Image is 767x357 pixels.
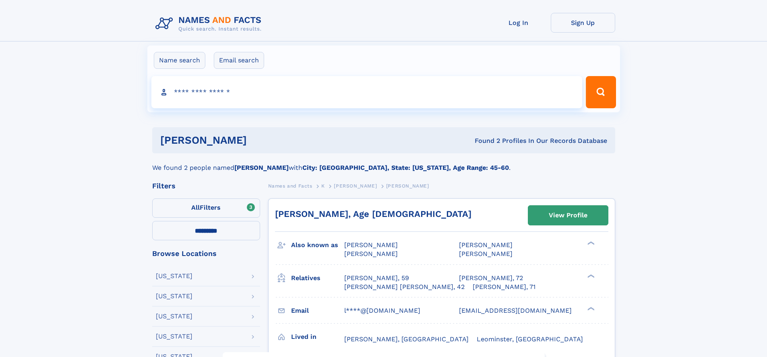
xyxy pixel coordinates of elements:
[302,164,509,171] b: City: [GEOGRAPHIC_DATA], State: [US_STATE], Age Range: 45-60
[291,238,344,252] h3: Also known as
[585,273,595,279] div: ❯
[154,52,205,69] label: Name search
[585,241,595,246] div: ❯
[191,204,200,211] span: All
[361,136,607,145] div: Found 2 Profiles In Our Records Database
[585,306,595,311] div: ❯
[156,333,192,340] div: [US_STATE]
[459,241,513,249] span: [PERSON_NAME]
[291,271,344,285] h3: Relatives
[214,52,264,69] label: Email search
[486,13,551,33] a: Log In
[334,183,377,189] span: [PERSON_NAME]
[473,283,535,291] a: [PERSON_NAME], 71
[152,250,260,257] div: Browse Locations
[459,274,523,283] a: [PERSON_NAME], 72
[156,293,192,299] div: [US_STATE]
[151,76,583,108] input: search input
[291,330,344,344] h3: Lived in
[152,153,615,173] div: We found 2 people named with .
[275,209,471,219] a: [PERSON_NAME], Age [DEMOGRAPHIC_DATA]
[321,183,325,189] span: K
[459,307,572,314] span: [EMAIL_ADDRESS][DOMAIN_NAME]
[291,304,344,318] h3: Email
[477,335,583,343] span: Leominster, [GEOGRAPHIC_DATA]
[156,313,192,320] div: [US_STATE]
[156,273,192,279] div: [US_STATE]
[551,13,615,33] a: Sign Up
[152,182,260,190] div: Filters
[528,206,608,225] a: View Profile
[321,181,325,191] a: K
[344,283,465,291] a: [PERSON_NAME] [PERSON_NAME], 42
[549,206,587,225] div: View Profile
[152,198,260,218] label: Filters
[234,164,289,171] b: [PERSON_NAME]
[152,13,268,35] img: Logo Names and Facts
[344,335,469,343] span: [PERSON_NAME], [GEOGRAPHIC_DATA]
[344,241,398,249] span: [PERSON_NAME]
[386,183,429,189] span: [PERSON_NAME]
[268,181,312,191] a: Names and Facts
[344,250,398,258] span: [PERSON_NAME]
[586,76,616,108] button: Search Button
[344,274,409,283] a: [PERSON_NAME], 59
[459,250,513,258] span: [PERSON_NAME]
[160,135,361,145] h1: [PERSON_NAME]
[334,181,377,191] a: [PERSON_NAME]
